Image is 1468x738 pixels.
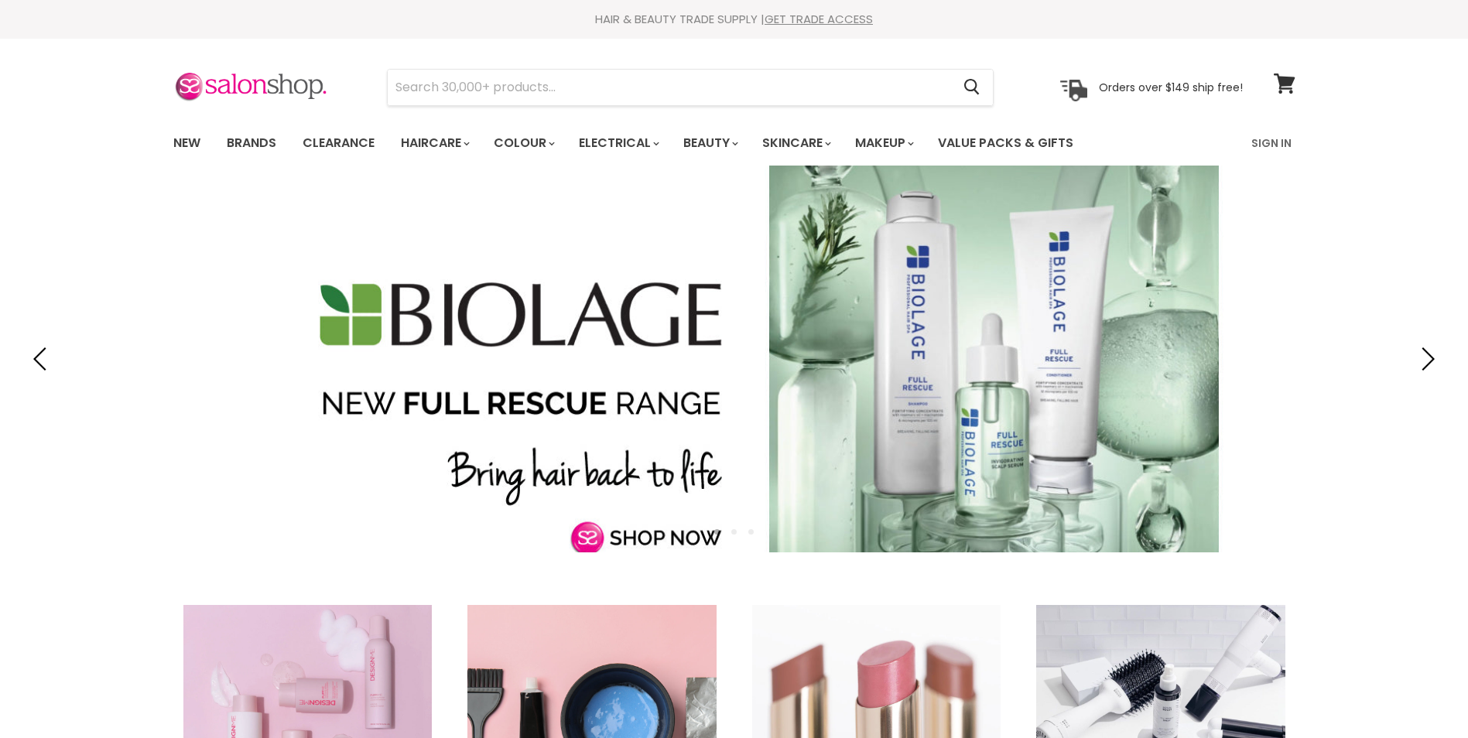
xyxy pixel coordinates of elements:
a: Brands [215,127,288,159]
a: Clearance [291,127,386,159]
button: Previous [27,343,58,374]
div: HAIR & BEAUTY TRADE SUPPLY | [154,12,1315,27]
li: Page dot 3 [748,529,754,535]
input: Search [388,70,952,105]
a: Sign In [1242,127,1301,159]
li: Page dot 1 [714,529,720,535]
a: Colour [482,127,564,159]
button: Search [952,70,993,105]
a: Beauty [672,127,748,159]
a: Haircare [389,127,479,159]
nav: Main [154,121,1315,166]
form: Product [387,69,994,106]
a: Electrical [567,127,669,159]
a: GET TRADE ACCESS [765,11,873,27]
li: Page dot 2 [731,529,737,535]
p: Orders over $149 ship free! [1099,80,1243,94]
a: Skincare [751,127,840,159]
a: Makeup [844,127,923,159]
a: Value Packs & Gifts [926,127,1085,159]
a: New [162,127,212,159]
button: Next [1410,343,1441,374]
ul: Main menu [162,121,1164,166]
